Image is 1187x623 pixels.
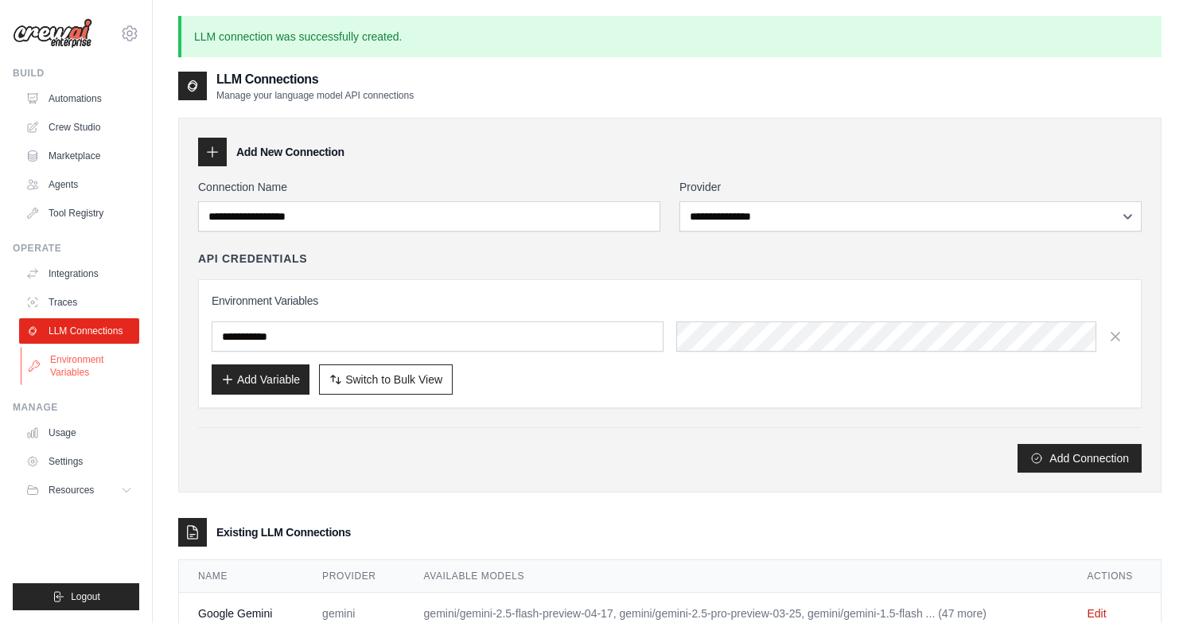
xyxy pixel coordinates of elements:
[405,560,1068,593] th: Available Models
[1087,607,1106,620] a: Edit
[19,420,139,446] a: Usage
[13,401,139,414] div: Manage
[19,115,139,140] a: Crew Studio
[303,560,404,593] th: Provider
[216,89,414,102] p: Manage your language model API connections
[19,143,139,169] a: Marketplace
[198,251,307,267] h4: API Credentials
[319,364,453,395] button: Switch to Bulk View
[19,477,139,503] button: Resources
[19,86,139,111] a: Automations
[13,18,92,49] img: Logo
[345,372,442,387] span: Switch to Bulk View
[19,172,139,197] a: Agents
[179,560,303,593] th: Name
[679,179,1142,195] label: Provider
[13,583,139,610] button: Logout
[198,179,660,195] label: Connection Name
[216,524,351,540] h3: Existing LLM Connections
[212,293,1128,309] h3: Environment Variables
[21,347,141,385] a: Environment Variables
[236,144,344,160] h3: Add New Connection
[19,290,139,315] a: Traces
[216,70,414,89] h2: LLM Connections
[71,590,100,603] span: Logout
[13,67,139,80] div: Build
[178,16,1162,57] p: LLM connection was successfully created.
[1068,560,1161,593] th: Actions
[19,201,139,226] a: Tool Registry
[13,242,139,255] div: Operate
[19,318,139,344] a: LLM Connections
[49,484,94,496] span: Resources
[1018,444,1142,473] button: Add Connection
[19,261,139,286] a: Integrations
[212,364,309,395] button: Add Variable
[19,449,139,474] a: Settings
